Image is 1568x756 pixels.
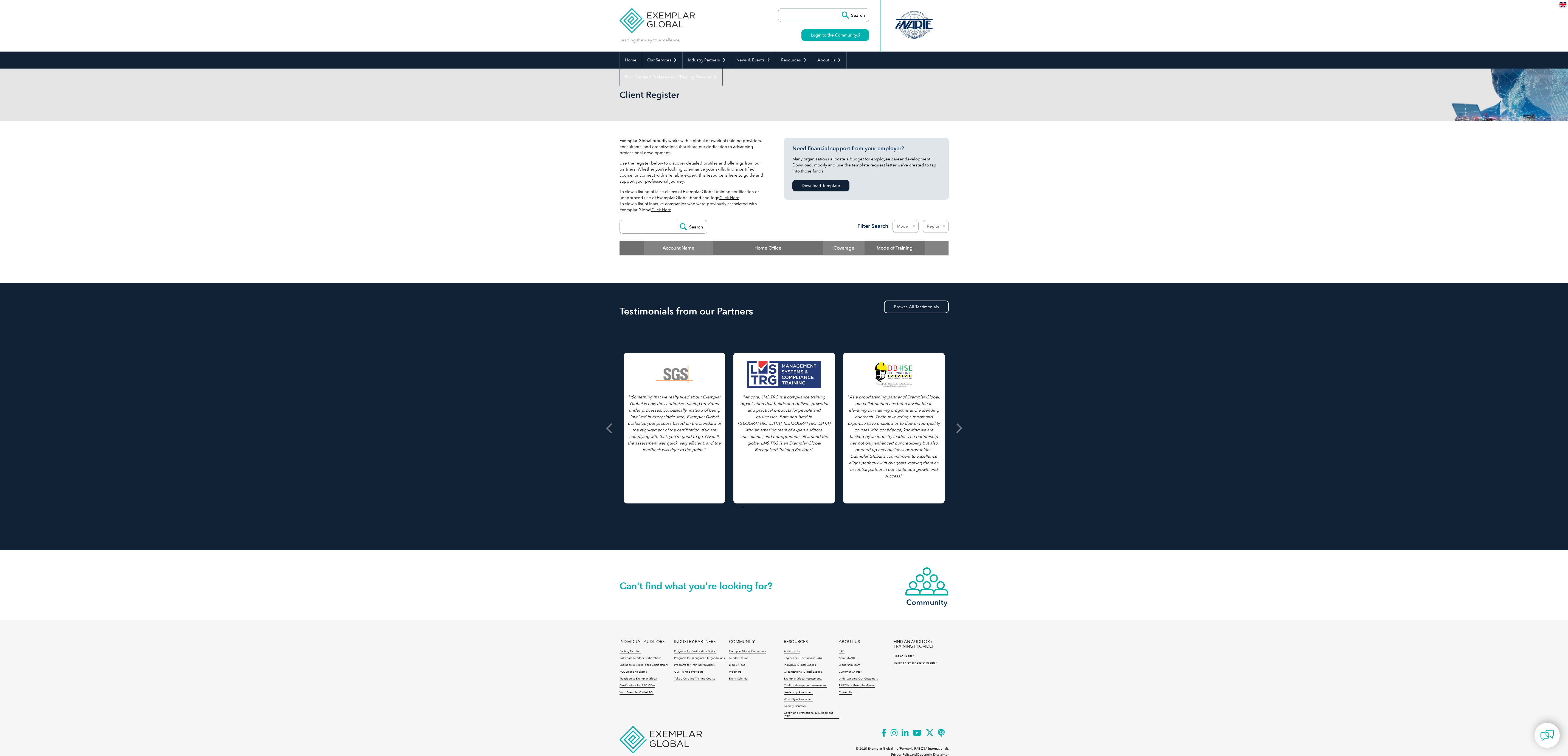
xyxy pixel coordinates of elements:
[620,656,661,660] a: Individual Auditors Certifications
[620,639,665,644] a: INDIVIDUAL AUDITORS
[620,90,850,99] h2: Client Register
[729,663,745,667] a: Blog & News
[839,677,878,681] a: Understanding Our Customers
[839,650,844,653] a: FAQ
[812,52,846,69] a: About Us
[729,670,741,674] a: Webinars
[925,241,948,255] th: : activate to sort column ascending
[784,698,813,701] a: Work Style Assessment
[884,301,949,313] a: Browse All Testimonials
[798,505,803,510] button: 8 of 4
[784,663,816,667] a: Individual Digital Badges
[683,52,731,69] a: Industry Partners
[857,33,860,36] img: open_square.png
[628,395,721,452] i: “Something that we really liked about Exemplar Global is how they authorize training providers un...
[765,505,770,510] button: 4 of 4
[784,684,827,688] a: Conflict Management Assessment
[856,746,949,752] p: © 2025 Exemplar Global Inc (Formerly RABQSA International).
[784,704,807,708] a: Liability Insurance
[713,241,823,255] th: Home Office: activate to sort column ascending
[677,220,707,233] input: Search
[620,677,657,681] a: Transition to Exemplar Global
[784,677,822,681] a: Exemplar Global Assessments
[644,241,713,255] th: Account Name: activate to sort column descending
[620,69,722,86] a: Find Certified Professional / Training Provider
[792,156,941,174] p: Many organizations allocate a budget for employee career development. Download, modify and use th...
[628,394,721,453] p: " "
[773,505,779,510] button: 5 of 4
[839,663,860,667] a: Leadership Team
[748,505,754,510] button: 2 of 4
[620,189,768,213] p: To view a listing of false claims of Exemplar Global training certification or unapproved use of ...
[894,654,914,658] a: Find an Auditor
[784,650,800,653] a: Auditor Jobs
[776,52,812,69] a: Resources
[719,195,739,200] a: Click Here
[651,207,671,212] a: Click Here
[784,711,839,719] a: Continuing Professional Development (CPD)
[674,650,716,653] a: Programs for Certification Bodies
[905,599,949,606] h3: Community
[729,656,748,660] a: Auditor Online
[790,505,795,510] button: 7 of 4
[784,639,808,644] a: RESOURCES
[620,650,641,653] a: Getting Certified
[839,9,869,22] input: Search
[620,684,655,688] a: Certifications for ASQ CQAs
[839,670,862,674] a: Customer Charter
[784,670,822,674] a: Organizational Digital Badges
[847,394,941,479] p: " "
[620,37,680,43] p: Leading the way to excellence
[865,241,925,255] th: Mode of Training: activate to sort column ascending
[839,639,860,644] a: ABOUT US
[814,505,820,510] button: 10 of 4
[674,639,716,644] a: INDUSTRY PARTNERS
[620,663,668,667] a: Engineers & Technicians Certifications
[674,670,703,674] a: Our Training Providers
[674,663,714,667] a: Programs for Training Providers
[740,505,746,510] button: 1 of 4
[620,670,647,674] a: FCC Licensing Exams
[620,138,768,156] p: Exemplar Global proudly works with a global network of training providers, consultants, and organ...
[781,505,787,510] button: 6 of 4
[839,691,852,695] a: Contact Us
[848,395,940,478] i: As a proud training partner of Exemplar Global, our collaboration has been invaluable in elevatin...
[729,677,748,681] a: Event Calendar
[905,567,949,596] img: icon-community.webp
[620,582,784,590] h2: Can't find what you're looking for?
[894,639,948,649] a: FIND AN AUDITOR / TRAINING PROVIDER
[729,639,755,644] a: COMMUNITY
[674,656,725,660] a: Programs for Recognized Organizations
[784,691,813,695] a: Leadership Assessment
[620,691,654,695] a: Your Exemplar Global ROI
[731,52,776,69] a: News & Events
[620,52,642,69] a: Home
[784,656,822,660] a: Engineers & Technicians Jobs
[854,223,888,230] h3: Filter Search
[738,395,831,452] i: At core, LMS TRG is a compliance training organization that builds and delivers powerful and prac...
[792,180,849,191] a: Download Template
[729,650,766,653] a: Exemplar Global Community
[839,684,875,688] a: RABQSA is Exemplar Global
[620,726,702,753] img: Exemplar Global
[642,52,682,69] a: Our Services
[823,241,865,255] th: Coverage: activate to sort column ascending
[839,656,857,660] a: About iNARTE
[801,29,869,41] a: Login to the Community
[620,307,949,316] h2: Testimonials from our Partners
[674,677,715,681] a: Take a Certified Training Course
[737,394,831,453] p: " "
[620,160,768,184] p: Use the register below to discover detailed profiles and offerings from our partners. Whether you...
[757,505,762,510] button: 3 of 4
[905,567,949,606] a: Community
[823,505,828,510] button: 11 of 4
[1540,729,1554,742] img: contact-chat.png
[894,661,937,665] a: Training Provider Search Register
[1559,2,1566,7] img: en
[792,145,941,152] h3: Need financial support from your employer?
[806,505,812,510] button: 9 of 4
